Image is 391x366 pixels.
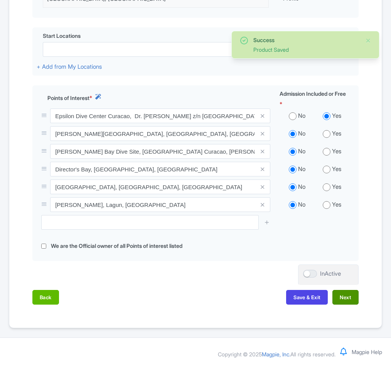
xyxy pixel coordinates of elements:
[298,183,305,191] label: No
[298,147,305,156] label: No
[280,90,346,98] span: Admission Included or Free
[253,36,359,44] div: Success
[298,200,305,209] label: No
[332,183,341,191] label: Yes
[298,112,305,120] label: No
[32,290,59,305] button: Back
[47,94,89,102] span: Points of Interest
[43,32,81,40] span: Start Locations
[213,350,340,358] div: Copyright © 2025 All rights reserved.
[332,129,341,138] label: Yes
[262,351,290,358] span: Magpie, Inc.
[332,200,341,209] label: Yes
[51,242,182,251] label: We are the Official owner of all Points of interest listed
[298,129,305,138] label: No
[352,349,382,355] a: Magpie Help
[332,290,359,305] button: Next
[320,269,341,278] div: InActive
[37,63,102,70] a: + Add from My Locations
[298,165,305,174] label: No
[253,46,359,54] div: Product Saved
[286,290,328,305] button: Save & Exit
[332,165,341,174] label: Yes
[332,147,341,156] label: Yes
[365,36,371,45] button: Close
[332,112,341,120] label: Yes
